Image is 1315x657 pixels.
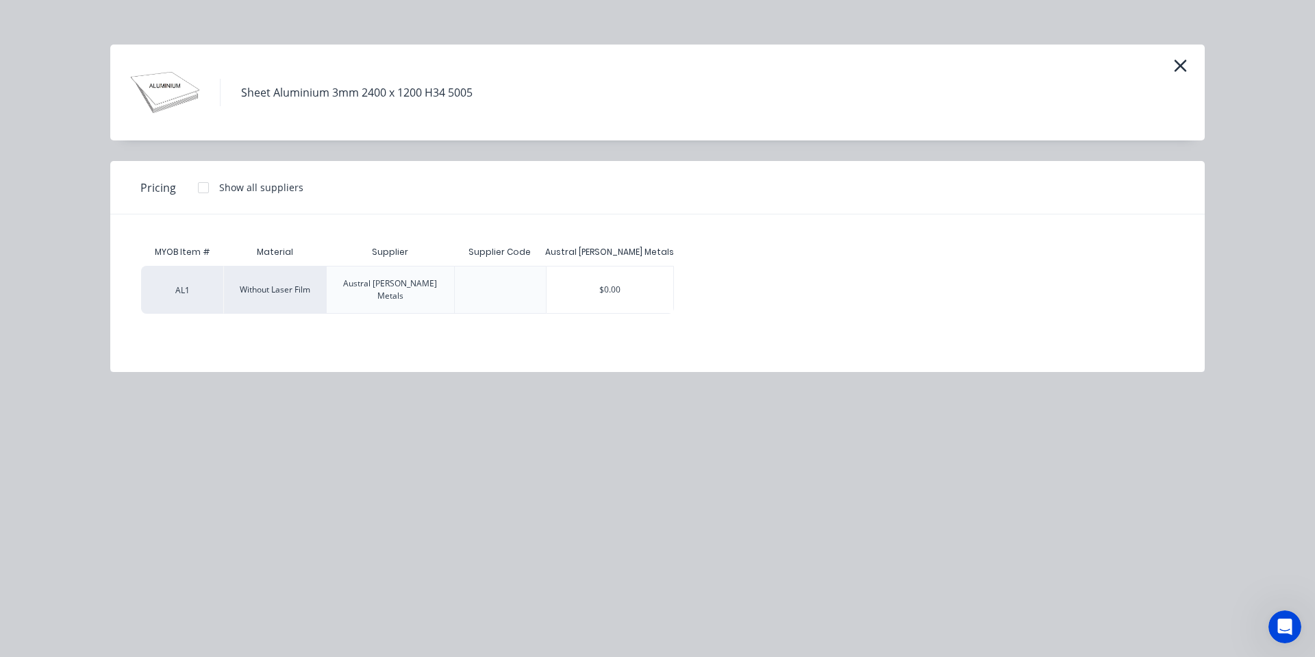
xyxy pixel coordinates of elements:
div: Austral [PERSON_NAME] Metals [545,246,674,258]
span: Pricing [140,179,176,196]
div: $0.00 [547,266,673,313]
iframe: Intercom live chat [1268,610,1301,643]
img: Sheet Aluminium 3mm 2400 x 1200 H34 5005 [131,58,199,127]
div: MYOB Item # [141,238,223,266]
div: Supplier Code [458,235,542,269]
div: Austral [PERSON_NAME] Metals [338,277,443,302]
div: Material [223,238,326,266]
div: Show all suppliers [219,180,303,195]
div: Sheet Aluminium 3mm 2400 x 1200 H34 5005 [241,84,473,101]
div: AL1 [141,266,223,314]
div: Supplier [361,235,419,269]
div: Without Laser Film [223,266,326,314]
